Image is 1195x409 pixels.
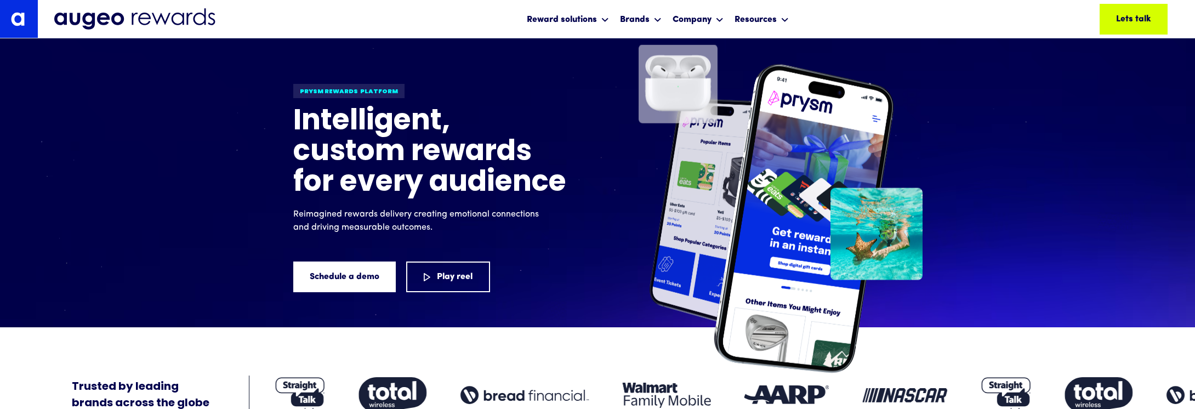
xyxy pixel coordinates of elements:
img: Client logo: Walmart Family Mobile [623,383,711,408]
div: Resources [732,4,792,33]
div: Brands [617,4,664,33]
h1: Intelligent, custom rewards for every audience [293,107,567,199]
div: Company [670,4,726,33]
div: Reward solutions [527,13,597,26]
div: Company [673,13,712,26]
div: Prysm Rewards platform [293,84,405,98]
div: Reward solutions [524,4,612,33]
p: Reimagined rewards delivery creating emotional connections and driving measurable outcomes. [293,208,545,234]
a: Lets talk [1100,4,1168,35]
div: Resources [735,13,777,26]
div: Brands [620,13,650,26]
a: Play reel [406,262,490,292]
a: Schedule a demo [293,262,396,292]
